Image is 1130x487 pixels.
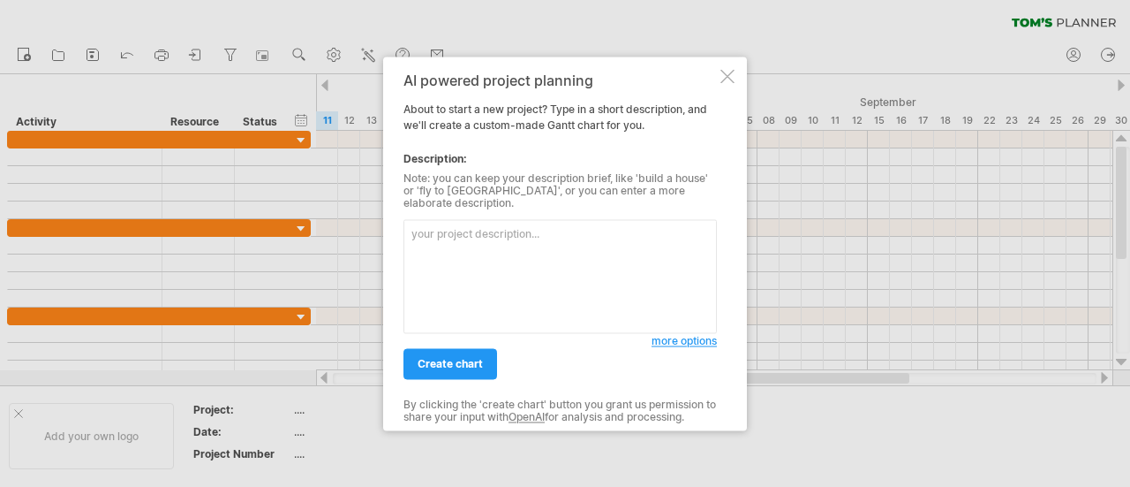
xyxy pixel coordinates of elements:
[403,348,497,379] a: create chart
[508,411,545,424] a: OpenAI
[403,72,717,88] div: AI powered project planning
[403,399,717,424] div: By clicking the 'create chart' button you grant us permission to share your input with for analys...
[403,151,717,167] div: Description:
[652,333,717,349] a: more options
[403,72,717,415] div: About to start a new project? Type in a short description, and we'll create a custom-made Gantt c...
[403,172,717,210] div: Note: you can keep your description brief, like 'build a house' or 'fly to [GEOGRAPHIC_DATA]', or...
[652,334,717,347] span: more options
[418,357,483,370] span: create chart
